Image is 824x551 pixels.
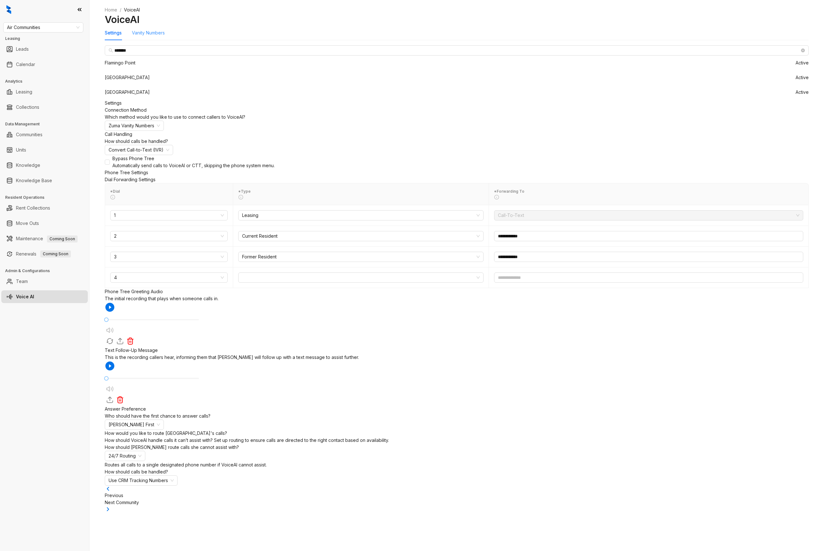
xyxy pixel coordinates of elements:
span: Coming Soon [40,250,71,257]
span: close-circle [801,48,805,52]
li: Collections [1,101,88,114]
li: Team [1,275,88,288]
a: Units [16,144,26,156]
span: 4 [114,273,224,282]
li: Voice AI [1,290,88,303]
div: Automatically send calls to VoiceAI or CTT, skipping the phone system menu. [112,162,275,169]
h2: VoiceAI [105,13,809,26]
span: 24/7 Routing [109,451,141,461]
a: Home [103,6,118,13]
div: Call Handling [105,131,809,138]
span: Coming Soon [47,235,78,242]
h3: Leasing [5,36,89,41]
li: Leasing [1,86,88,98]
a: Voice AI [16,290,34,303]
a: Calendar [16,58,35,71]
li: Renewals [1,248,88,260]
a: RenewalsComing Soon [16,248,71,260]
a: Move Outs [16,217,39,230]
div: Phone Tree Greeting Audio [105,288,809,295]
h3: Admin & Configurations [5,268,89,274]
li: Calendar [1,58,88,71]
h3: Resident Operations [5,195,89,200]
div: Forwarding To [494,189,803,200]
div: Routes all calls to a single designated phone number if VoiceAI cannot assist. [105,461,809,468]
div: [GEOGRAPHIC_DATA] [105,74,150,81]
div: How should calls be handled? [105,138,809,145]
a: Knowledge [16,159,40,172]
div: This is the recording callers hear, informing them that [PERSON_NAME] will follow up with a text ... [105,354,809,361]
div: Connection Method [105,107,809,114]
span: Air Communities [7,23,80,32]
div: Settings [105,29,122,36]
li: Leads [1,43,88,56]
span: Use CRM Tracking Numbers [109,476,174,485]
a: Team [16,275,28,288]
div: Type [238,189,484,200]
span: Current Resident [242,231,480,241]
img: logo [6,5,11,14]
h3: Data Management [5,121,89,127]
li: Communities [1,128,88,141]
span: 1 [114,211,224,220]
li: Knowledge [1,159,88,172]
div: How should VoiceAI handle calls it can’t assist with? Set up routing to ensure calls are directed... [105,437,809,444]
span: Bypass Phone Tree [110,155,277,169]
div: Previous [105,486,809,499]
li: Units [1,144,88,156]
a: Communities [16,128,42,141]
div: Answer Preference [105,406,809,413]
div: [GEOGRAPHIC_DATA] [105,89,150,96]
span: Active [796,90,809,94]
div: How should calls be handled? [105,468,809,475]
span: Former Resident [242,252,480,262]
a: Knowledge Base [16,174,52,187]
span: Convert Call-to-Text (IVR) [109,145,169,155]
a: Leasing [16,86,32,98]
span: search [109,48,113,53]
span: Leasing [242,211,480,220]
div: Flamingo Point [105,59,135,66]
span: Active [796,61,809,65]
li: Knowledge Base [1,174,88,187]
div: Vanity Numbers [132,29,165,36]
div: Phone Tree Settings [105,169,809,176]
div: Which method would you like to use to connect callers to VoiceAI? [105,114,809,121]
a: Rent Collections [16,202,50,214]
span: Active [796,75,809,80]
span: Zuma Vanity Numbers [109,121,160,130]
li: Maintenance [1,232,88,245]
span: VoiceAI [124,7,140,12]
div: Dial Forwarding Settings [105,176,809,183]
div: Settings [105,100,809,107]
a: Leads [16,43,29,56]
li: / [120,6,121,13]
h3: Analytics [5,78,89,84]
span: Kelsey Answers First [109,420,160,429]
div: Dial [110,189,228,200]
div: How would you like to route [GEOGRAPHIC_DATA]'s calls? [105,430,809,437]
div: The initial recording that plays when someone calls in. [105,295,809,302]
span: 2 [114,231,224,241]
div: Text Follow-Up Message [105,347,809,354]
span: Call-To-Text [498,211,799,220]
li: Move Outs [1,217,88,230]
li: Rent Collections [1,202,88,214]
a: Collections [16,101,39,114]
span: 3 [114,252,224,262]
div: Next Community [105,499,809,512]
div: How should [PERSON_NAME] route calls she cannot assist with? [105,444,809,451]
div: Who should have the first chance to answer calls? [105,413,809,420]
